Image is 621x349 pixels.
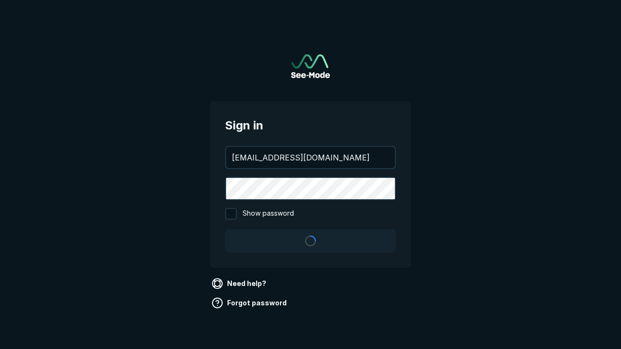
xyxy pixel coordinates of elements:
span: Show password [243,208,294,220]
a: Go to sign in [291,54,330,78]
span: Sign in [225,117,396,134]
a: Need help? [210,276,270,291]
img: See-Mode Logo [291,54,330,78]
a: Forgot password [210,295,291,311]
input: your@email.com [226,147,395,168]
